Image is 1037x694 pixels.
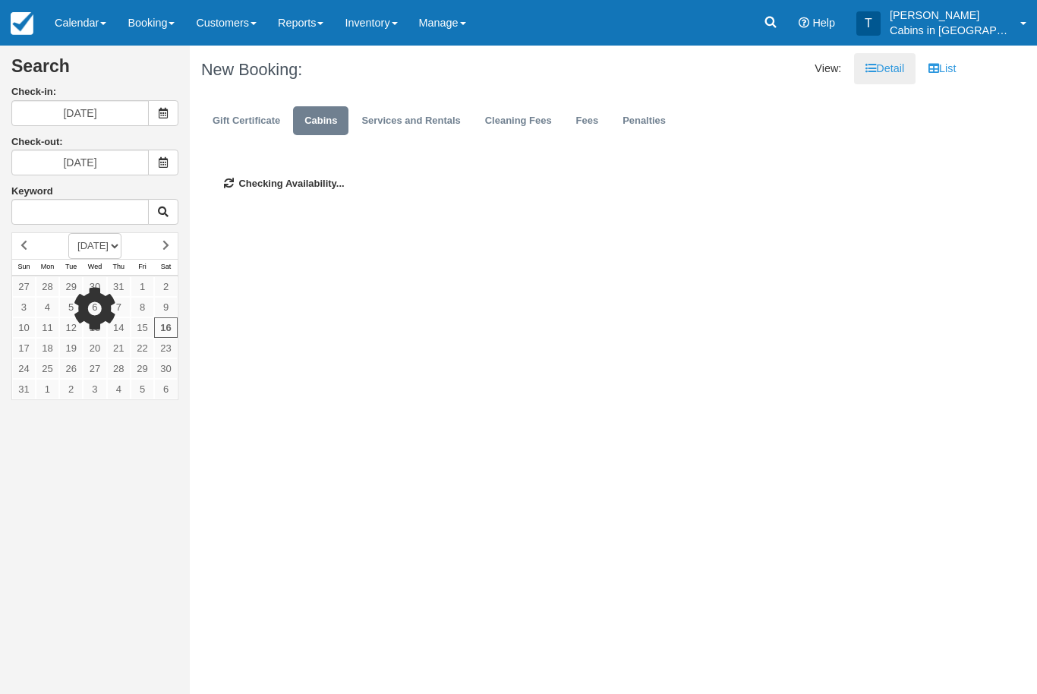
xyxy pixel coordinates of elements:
label: Keyword [11,185,53,197]
p: [PERSON_NAME] [890,8,1011,23]
a: Cleaning Fees [474,106,563,136]
a: Services and Rentals [350,106,471,136]
a: Gift Certificate [201,106,292,136]
label: Check-out: [11,136,63,147]
div: T [856,11,881,36]
span: Help [812,17,835,29]
a: 16 [154,317,178,338]
a: Penalties [611,106,677,136]
a: Cabins [293,106,348,136]
img: checkfront-main-nav-mini-logo.png [11,12,33,35]
h1: New Booking: [201,61,567,79]
a: Fees [565,106,610,136]
div: Checking Availability... [201,154,957,214]
p: Cabins in [GEOGRAPHIC_DATA] [890,23,1011,38]
h2: Search [11,57,178,85]
i: Help [799,17,809,28]
a: Detail [854,53,916,84]
label: Check-in: [11,85,178,99]
a: List [917,53,967,84]
button: Keyword Search [148,199,178,225]
li: View: [803,53,853,84]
